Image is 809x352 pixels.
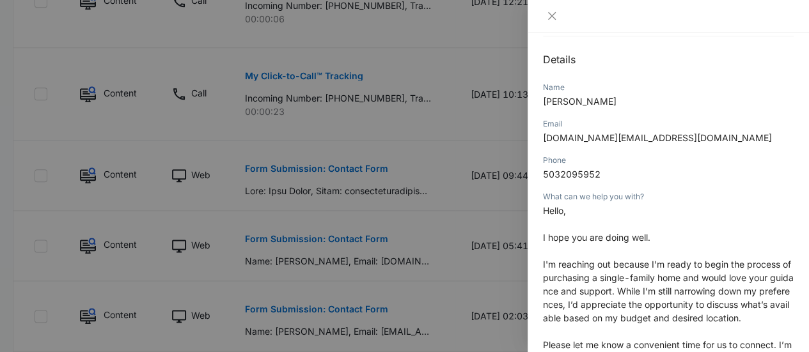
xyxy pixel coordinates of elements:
[543,191,794,203] div: What can we help you with?
[543,169,601,180] span: 5032095952
[543,118,794,130] div: Email
[543,52,794,67] h2: Details
[543,205,566,216] span: Hello,
[543,259,794,323] span: I'm reaching out because I'm ready to begin the process of purchasing a single-family home and wo...
[543,82,794,93] div: Name
[543,10,561,22] button: Close
[547,11,557,21] span: close
[543,232,650,243] span: I hope you are doing well.
[543,155,794,166] div: Phone
[543,96,617,107] span: [PERSON_NAME]
[543,132,772,143] span: [DOMAIN_NAME][EMAIL_ADDRESS][DOMAIN_NAME]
